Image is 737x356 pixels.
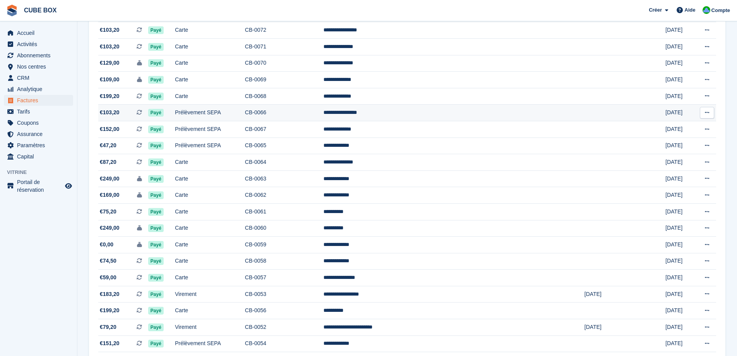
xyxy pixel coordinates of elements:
[148,191,164,199] span: Payé
[665,220,691,237] td: [DATE]
[100,273,116,282] span: €59,00
[665,253,691,270] td: [DATE]
[17,39,63,50] span: Activités
[4,61,73,72] a: menu
[100,224,120,232] span: €249,00
[175,187,245,204] td: Carte
[148,43,164,51] span: Payé
[649,6,662,14] span: Créer
[245,88,323,105] td: CB-0068
[148,241,164,249] span: Payé
[100,208,116,216] span: €75,20
[665,55,691,72] td: [DATE]
[703,6,710,14] img: Cube Box
[665,121,691,138] td: [DATE]
[64,181,73,191] a: Boutique d'aperçu
[175,319,245,336] td: Virement
[245,138,323,154] td: CB-0065
[148,142,164,150] span: Payé
[245,220,323,237] td: CB-0060
[245,237,323,253] td: CB-0059
[245,38,323,55] td: CB-0071
[175,203,245,220] td: Carte
[245,55,323,72] td: CB-0070
[4,117,73,128] a: menu
[245,154,323,171] td: CB-0064
[245,303,323,319] td: CB-0056
[148,274,164,282] span: Payé
[245,270,323,286] td: CB-0057
[665,138,691,154] td: [DATE]
[175,105,245,121] td: Prélèvement SEPA
[175,286,245,303] td: Virement
[4,151,73,162] a: menu
[175,72,245,88] td: Carte
[665,38,691,55] td: [DATE]
[245,335,323,352] td: CB-0054
[17,72,63,83] span: CRM
[17,151,63,162] span: Capital
[148,93,164,100] span: Payé
[175,270,245,286] td: Carte
[175,55,245,72] td: Carte
[148,323,164,331] span: Payé
[175,303,245,319] td: Carte
[665,335,691,352] td: [DATE]
[100,306,120,315] span: €199,20
[17,28,63,38] span: Accueil
[100,141,116,150] span: €47,20
[684,6,695,14] span: Aide
[4,106,73,117] a: menu
[245,203,323,220] td: CB-0061
[665,203,691,220] td: [DATE]
[148,291,164,298] span: Payé
[175,253,245,270] td: Carte
[148,175,164,183] span: Payé
[175,22,245,39] td: Carte
[21,4,60,17] a: CUBE BOX
[17,50,63,61] span: Abonnements
[245,72,323,88] td: CB-0069
[665,319,691,336] td: [DATE]
[148,307,164,315] span: Payé
[665,237,691,253] td: [DATE]
[245,319,323,336] td: CB-0052
[175,154,245,171] td: Carte
[100,26,120,34] span: €103,20
[148,59,164,67] span: Payé
[711,7,730,14] span: Compte
[175,220,245,237] td: Carte
[148,158,164,166] span: Payé
[175,88,245,105] td: Carte
[148,76,164,84] span: Payé
[100,323,116,331] span: €79,20
[100,125,120,133] span: €152,00
[100,191,120,199] span: €169,00
[4,28,73,38] a: menu
[148,340,164,347] span: Payé
[665,270,691,286] td: [DATE]
[665,88,691,105] td: [DATE]
[4,50,73,61] a: menu
[6,5,18,16] img: stora-icon-8386f47178a22dfd0bd8f6a31ec36ba5ce8667c1dd55bd0f319d3a0aa187defe.svg
[245,286,323,303] td: CB-0053
[665,72,691,88] td: [DATE]
[100,257,116,265] span: €74,50
[175,38,245,55] td: Carte
[17,140,63,151] span: Paramètres
[100,92,120,100] span: €199,20
[148,109,164,117] span: Payé
[4,140,73,151] a: menu
[100,76,120,84] span: €109,00
[665,286,691,303] td: [DATE]
[17,84,63,95] span: Analytique
[175,237,245,253] td: Carte
[100,339,120,347] span: €151,20
[4,95,73,106] a: menu
[175,138,245,154] td: Prélèvement SEPA
[585,286,665,303] td: [DATE]
[100,175,120,183] span: €249,00
[175,335,245,352] td: Prélèvement SEPA
[175,170,245,187] td: Carte
[100,290,120,298] span: €183,20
